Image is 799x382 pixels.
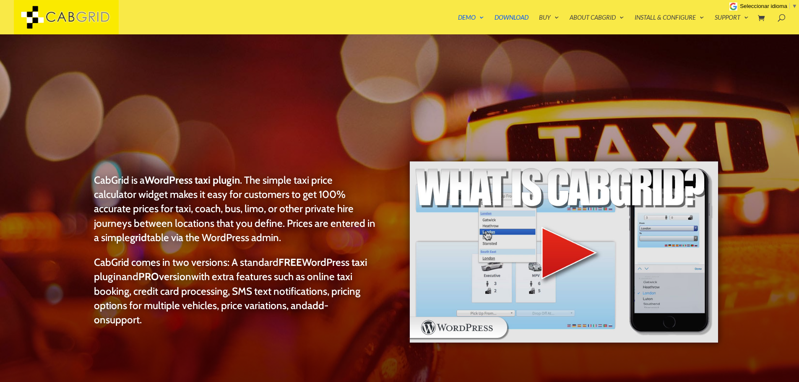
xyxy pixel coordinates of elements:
span: ▼ [792,3,797,9]
p: CabGrid is a . The simple taxi price calculator widget makes it easy for customers to get 100% ac... [94,173,376,255]
a: add-on [94,299,328,326]
strong: grid [130,231,147,244]
a: PROversion [138,270,191,283]
a: About CabGrid [570,14,624,34]
span: Seleccionar idioma [740,3,787,9]
img: WordPress taxi booking plugin Intro Video [409,161,719,343]
strong: WordPress taxi plugin [145,174,240,186]
strong: PRO [138,270,159,283]
a: Buy [539,14,559,34]
strong: FREE [278,256,302,268]
a: FREEWordPress taxi plugin [94,256,367,283]
a: Seleccionar idioma​ [740,3,797,9]
p: CabGrid comes in two versions: A standard and with extra features such as online taxi booking, cr... [94,255,376,327]
a: CabGrid Taxi Plugin [14,12,119,21]
a: Demo [458,14,484,34]
a: Download [494,14,528,34]
a: WordPress taxi booking plugin Intro Video [409,337,719,345]
a: Install & Configure [635,14,704,34]
a: Support [715,14,749,34]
